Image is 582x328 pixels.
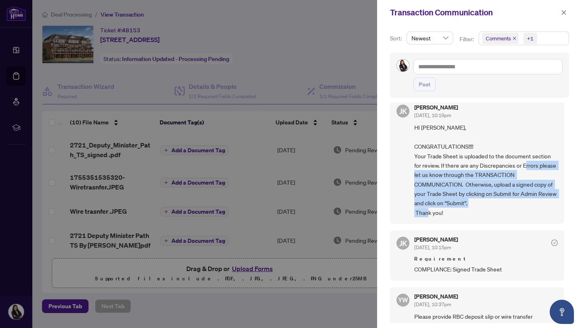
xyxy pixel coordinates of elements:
div: +1 [527,34,533,42]
span: close [512,36,517,40]
span: JK [399,238,407,249]
button: Post [413,78,436,91]
span: COMPLIANCE: Signed Trade Sheet [414,265,558,274]
h5: [PERSON_NAME] [414,105,458,110]
span: Requirement [414,255,558,263]
span: check-circle [551,240,558,246]
div: Transaction Communication [390,6,559,19]
span: YW [398,295,408,305]
span: [DATE], 10:37pm [414,301,451,307]
span: Comments [486,34,511,42]
span: Comments [482,33,519,44]
span: JK [399,105,407,117]
h5: [PERSON_NAME] [414,294,458,299]
img: Profile Icon [397,59,409,71]
span: [DATE], 10:15pm [414,244,451,250]
span: Newest [411,32,448,44]
p: Filter: [460,35,475,44]
span: HI [PERSON_NAME], CONGRATULATIONS!!!! Your Trade Sheet is uploaded to the document section for re... [414,123,558,217]
span: [DATE], 10:19pm [414,112,451,118]
span: close [561,10,567,15]
h5: [PERSON_NAME] [414,237,458,242]
button: Open asap [550,300,574,324]
p: Sort: [390,34,403,43]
